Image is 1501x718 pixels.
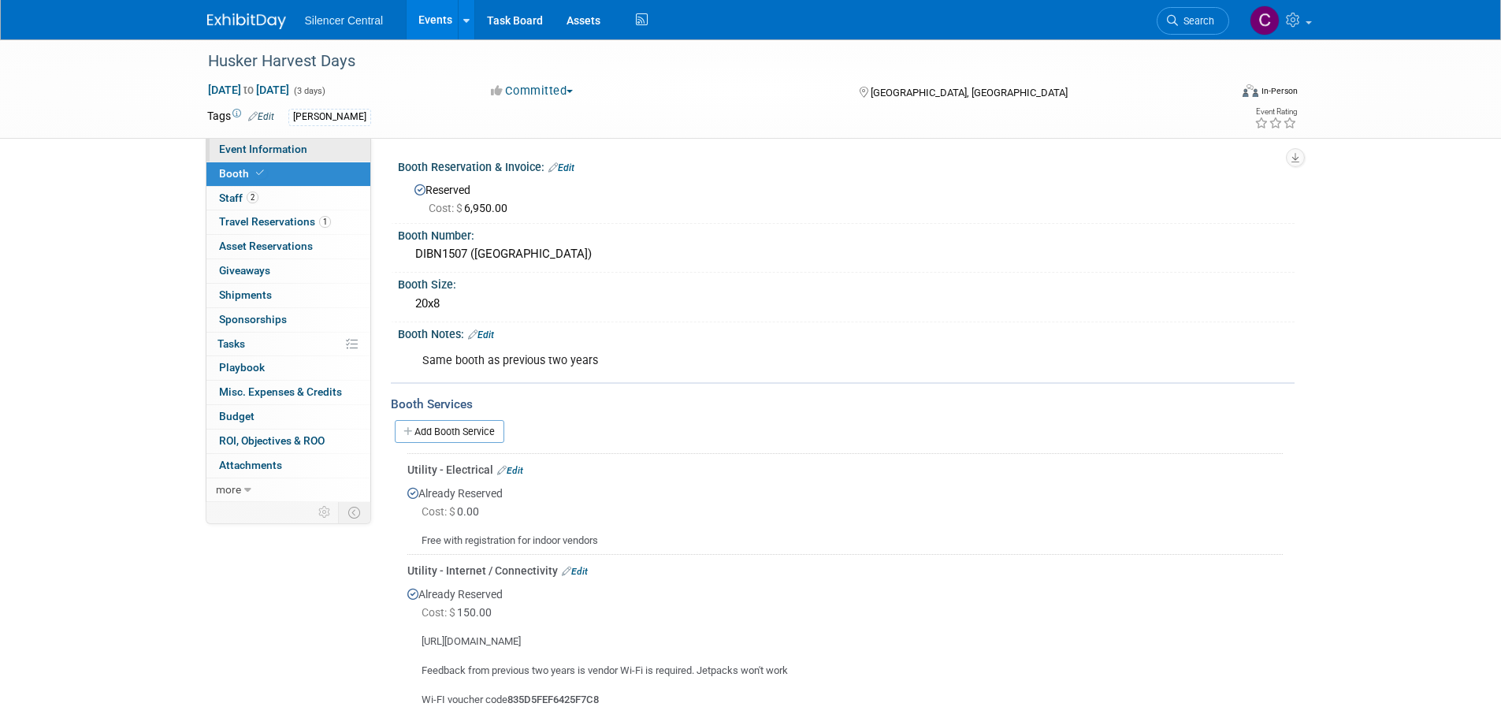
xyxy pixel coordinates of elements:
[219,167,267,180] span: Booth
[407,563,1283,578] div: Utility - Internet / Connectivity
[871,87,1068,99] span: [GEOGRAPHIC_DATA], [GEOGRAPHIC_DATA]
[219,288,272,301] span: Shipments
[292,86,325,96] span: (3 days)
[422,505,457,518] span: Cost: $
[202,47,1206,76] div: Husker Harvest Days
[247,192,258,203] span: 2
[497,465,523,476] a: Edit
[206,162,370,186] a: Booth
[248,111,274,122] a: Edit
[429,202,464,214] span: Cost: $
[219,264,270,277] span: Giveaways
[410,178,1283,216] div: Reserved
[319,216,331,228] span: 1
[1254,108,1297,116] div: Event Rating
[219,361,265,374] span: Playbook
[206,284,370,307] a: Shipments
[219,313,287,326] span: Sponsorships
[219,143,307,155] span: Event Information
[219,434,325,447] span: ROI, Objectives & ROO
[206,405,370,429] a: Budget
[562,566,588,577] a: Edit
[206,187,370,210] a: Staff2
[219,410,255,422] span: Budget
[206,430,370,453] a: ROI, Objectives & ROO
[256,169,264,177] i: Booth reservation complete
[219,240,313,252] span: Asset Reservations
[288,109,371,125] div: [PERSON_NAME]
[217,337,245,350] span: Tasks
[206,210,370,234] a: Travel Reservations1
[407,578,1283,708] div: Already Reserved
[206,454,370,478] a: Attachments
[407,478,1283,549] div: Already Reserved
[241,84,256,96] span: to
[398,273,1295,292] div: Booth Size:
[1261,85,1298,97] div: In-Person
[311,502,339,523] td: Personalize Event Tab Strip
[411,345,1121,377] div: Same booth as previous two years
[206,478,370,502] a: more
[398,155,1295,176] div: Booth Reservation & Invoice:
[206,356,370,380] a: Playbook
[219,385,342,398] span: Misc. Expenses & Credits
[219,459,282,471] span: Attachments
[507,694,599,705] b: 835D5FEF6425F7C8
[429,202,514,214] span: 6,950.00
[1157,7,1229,35] a: Search
[1178,15,1214,27] span: Search
[410,292,1283,316] div: 20x8
[407,462,1283,478] div: Utility - Electrical
[391,396,1295,413] div: Booth Services
[398,224,1295,244] div: Booth Number:
[206,259,370,283] a: Giveaways
[338,502,370,523] td: Toggle Event Tabs
[407,622,1283,708] div: [URL][DOMAIN_NAME] Feedback from previous two years is vendor Wi-Fi is required. Jetpacks won't w...
[219,215,331,228] span: Travel Reservations
[207,108,274,126] td: Tags
[206,235,370,259] a: Asset Reservations
[422,606,457,619] span: Cost: $
[407,521,1283,549] div: Free with registration for indoor vendors
[398,322,1295,343] div: Booth Notes:
[1136,82,1299,106] div: Event Format
[206,138,370,162] a: Event Information
[548,162,574,173] a: Edit
[468,329,494,340] a: Edit
[410,242,1283,266] div: DIBN1507 ([GEOGRAPHIC_DATA])
[1243,84,1258,97] img: Format-Inperson.png
[206,308,370,332] a: Sponsorships
[207,83,290,97] span: [DATE] [DATE]
[206,381,370,404] a: Misc. Expenses & Credits
[422,606,498,619] span: 150.00
[206,333,370,356] a: Tasks
[422,505,485,518] span: 0.00
[305,14,384,27] span: Silencer Central
[1250,6,1280,35] img: Cade Cox
[219,192,258,204] span: Staff
[485,83,579,99] button: Committed
[207,13,286,29] img: ExhibitDay
[216,483,241,496] span: more
[395,420,504,443] a: Add Booth Service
